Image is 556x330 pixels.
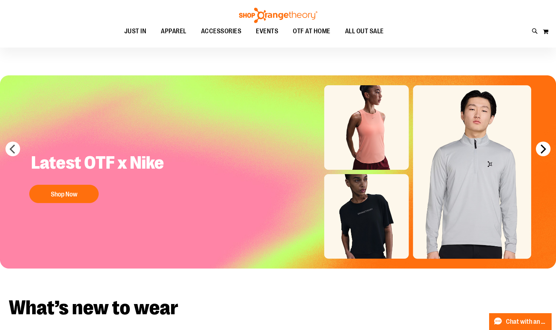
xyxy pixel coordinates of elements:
[238,8,318,23] img: Shop Orangetheory
[124,23,147,40] span: JUST IN
[26,146,177,181] h2: Latest OTF x Nike
[293,23,330,40] span: OTF AT HOME
[489,313,552,330] button: Chat with an Expert
[536,142,551,156] button: next
[345,23,384,40] span: ALL OUT SALE
[9,298,547,318] h2: What’s new to wear
[26,146,177,207] a: Latest OTF x Nike Shop Now
[506,318,547,325] span: Chat with an Expert
[29,185,99,203] button: Shop Now
[5,142,20,156] button: prev
[201,23,242,40] span: ACCESSORIES
[161,23,186,40] span: APPAREL
[256,23,278,40] span: EVENTS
